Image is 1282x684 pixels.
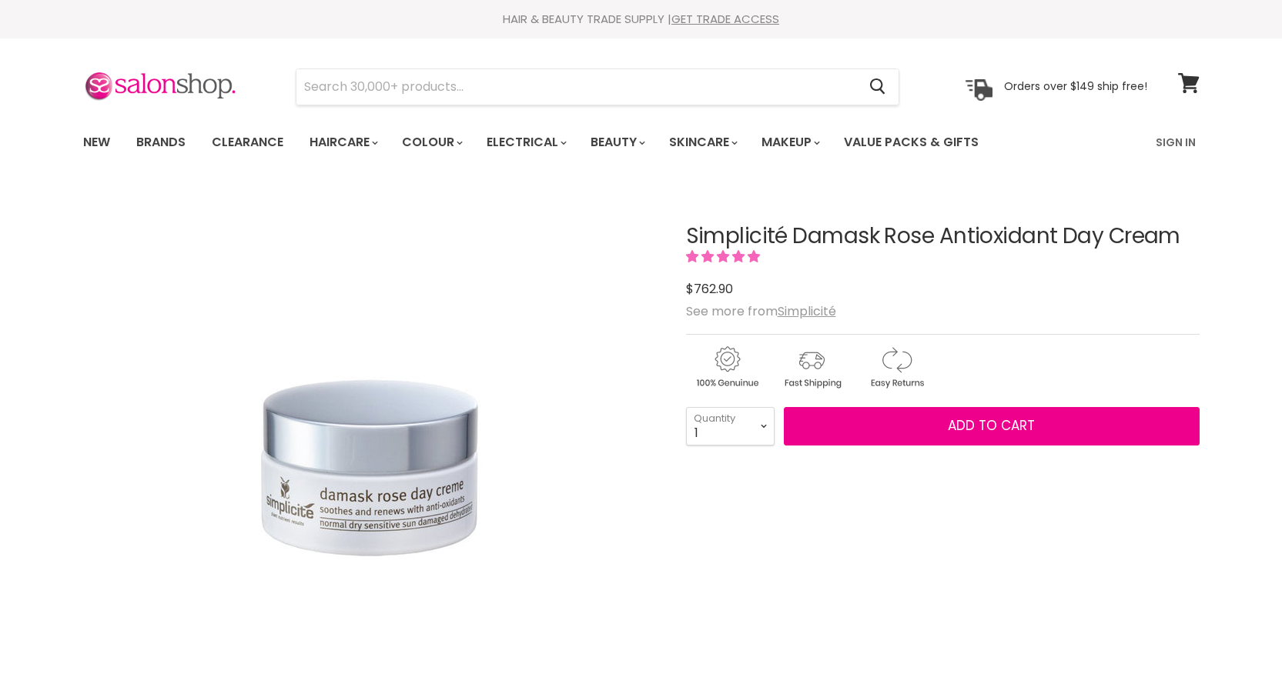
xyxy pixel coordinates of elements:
ul: Main menu [72,120,1069,165]
a: Clearance [200,126,295,158]
span: $762.90 [686,280,733,298]
a: Value Packs & Gifts [832,126,990,158]
a: Haircare [298,126,387,158]
a: Simplicité [778,302,836,320]
a: Colour [390,126,472,158]
a: Makeup [750,126,829,158]
a: Skincare [658,126,747,158]
img: genuine.gif [686,344,768,391]
input: Search [296,69,858,105]
div: HAIR & BEAUTY TRADE SUPPLY | [64,12,1219,27]
button: Search [858,69,899,105]
p: Orders over $149 ship free! [1004,79,1147,93]
form: Product [296,68,899,105]
a: GET TRADE ACCESS [671,11,779,27]
a: Electrical [475,126,576,158]
span: Add to cart [948,416,1035,435]
img: returns.gif [855,344,937,391]
a: Sign In [1146,126,1205,158]
nav: Main [64,120,1219,165]
button: Add to cart [784,407,1200,445]
img: shipping.gif [771,344,852,391]
h1: Simplicité Damask Rose Antioxidant Day Cream [686,225,1200,249]
select: Quantity [686,407,775,445]
a: Brands [125,126,197,158]
span: 5.00 stars [686,248,763,265]
a: New [72,126,122,158]
a: Beauty [579,126,654,158]
span: See more from [686,302,836,320]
